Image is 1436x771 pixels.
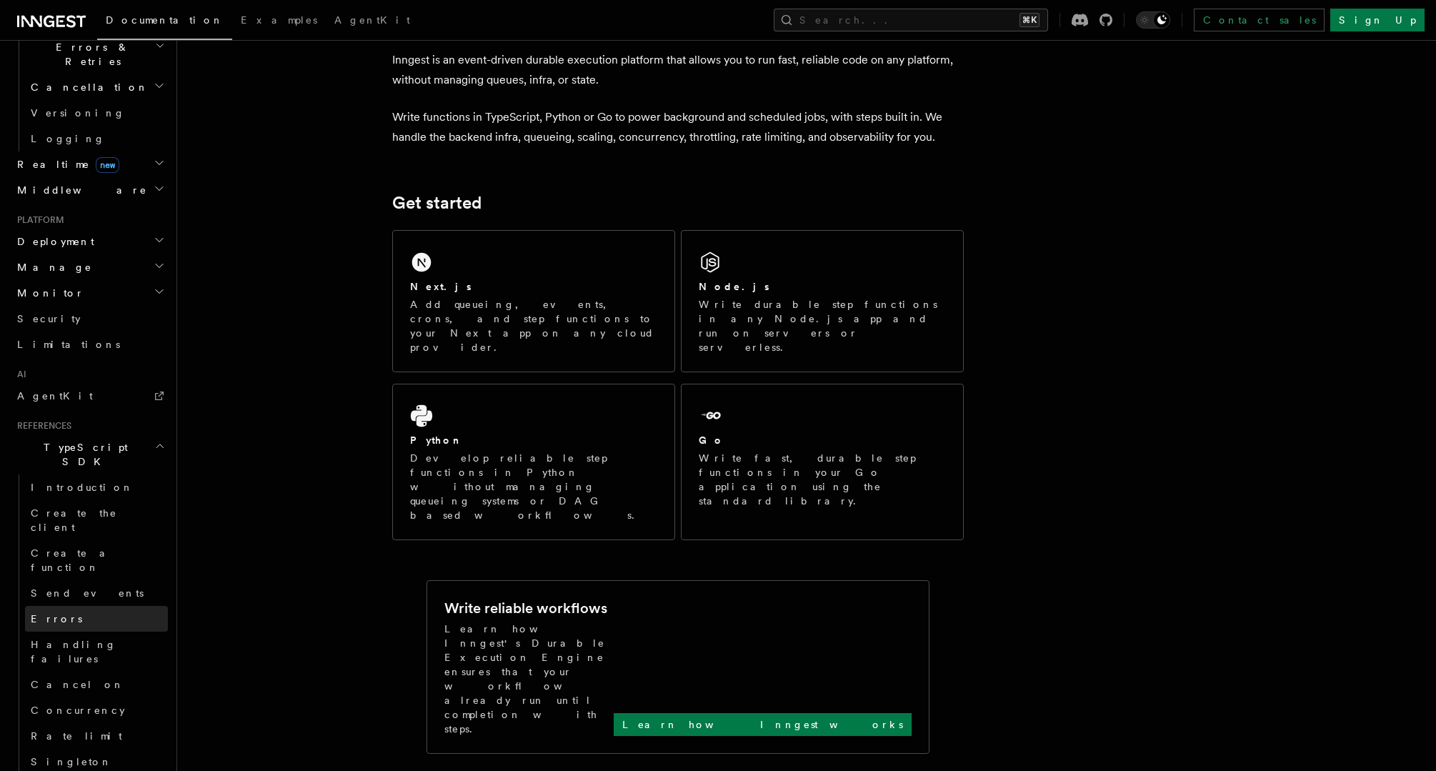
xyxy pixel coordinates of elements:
a: Learn how Inngest works [614,713,912,736]
span: Deployment [11,234,94,249]
p: Learn how Inngest's Durable Execution Engine ensures that your workflow already run until complet... [444,622,614,736]
button: Manage [11,254,168,280]
span: Realtime [11,157,119,171]
span: Create a function [31,547,116,573]
span: Errors [31,613,82,625]
span: Singleton [31,756,112,767]
span: Manage [11,260,92,274]
span: TypeScript SDK [11,440,154,469]
span: Documentation [106,14,224,26]
a: Errors [25,606,168,632]
a: Node.jsWrite durable step functions in any Node.js app and run on servers or serverless. [681,230,964,372]
span: Logging [31,133,105,144]
span: new [96,157,119,173]
span: Monitor [11,286,84,300]
a: Cancel on [25,672,168,697]
span: AI [11,369,26,380]
p: Write durable step functions in any Node.js app and run on servers or serverless. [699,297,946,354]
a: Logging [25,126,168,151]
kbd: ⌘K [1019,13,1039,27]
a: AgentKit [326,4,419,39]
span: Errors & Retries [25,40,155,69]
a: Handling failures [25,632,168,672]
a: Get started [392,193,482,213]
span: Cancel on [31,679,124,690]
p: Develop reliable step functions in Python without managing queueing systems or DAG based workflows. [410,451,657,522]
a: Send events [25,580,168,606]
span: References [11,420,71,432]
button: Errors & Retries [25,34,168,74]
button: Cancellation [25,74,168,100]
a: GoWrite fast, durable step functions in your Go application using the standard library. [681,384,964,540]
a: Documentation [97,4,232,40]
button: Deployment [11,229,168,254]
span: Introduction [31,482,134,493]
button: Realtimenew [11,151,168,177]
h2: Node.js [699,279,769,294]
a: Create a function [25,540,168,580]
a: Next.jsAdd queueing, events, crons, and step functions to your Next app on any cloud provider. [392,230,675,372]
a: Introduction [25,474,168,500]
p: Add queueing, events, crons, and step functions to your Next app on any cloud provider. [410,297,657,354]
span: Rate limit [31,730,122,742]
span: Handling failures [31,639,116,665]
button: Search...⌘K [774,9,1048,31]
a: Limitations [11,332,168,357]
span: Versioning [31,107,125,119]
a: Contact sales [1194,9,1325,31]
p: Write fast, durable step functions in your Go application using the standard library. [699,451,946,508]
span: Examples [241,14,317,26]
h2: Python [410,433,463,447]
a: Sign Up [1330,9,1425,31]
p: Write functions in TypeScript, Python or Go to power background and scheduled jobs, with steps bu... [392,107,964,147]
a: Security [11,306,168,332]
a: Create the client [25,500,168,540]
button: Monitor [11,280,168,306]
p: Inngest is an event-driven durable execution platform that allows you to run fast, reliable code ... [392,50,964,90]
span: Create the client [31,507,117,533]
a: Versioning [25,100,168,126]
span: Platform [11,214,64,226]
span: Security [17,313,81,324]
span: Limitations [17,339,120,350]
button: TypeScript SDK [11,434,168,474]
button: Toggle dark mode [1136,11,1170,29]
h2: Next.js [410,279,472,294]
h2: Write reliable workflows [444,598,607,618]
span: AgentKit [334,14,410,26]
a: Rate limit [25,723,168,749]
h2: Go [699,433,724,447]
a: AgentKit [11,383,168,409]
p: Learn how Inngest works [622,717,903,732]
span: Concurrency [31,705,125,716]
span: Cancellation [25,80,149,94]
span: Send events [31,587,144,599]
a: Examples [232,4,326,39]
a: PythonDevelop reliable step functions in Python without managing queueing systems or DAG based wo... [392,384,675,540]
button: Middleware [11,177,168,203]
a: Concurrency [25,697,168,723]
span: Middleware [11,183,147,197]
span: AgentKit [17,390,93,402]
